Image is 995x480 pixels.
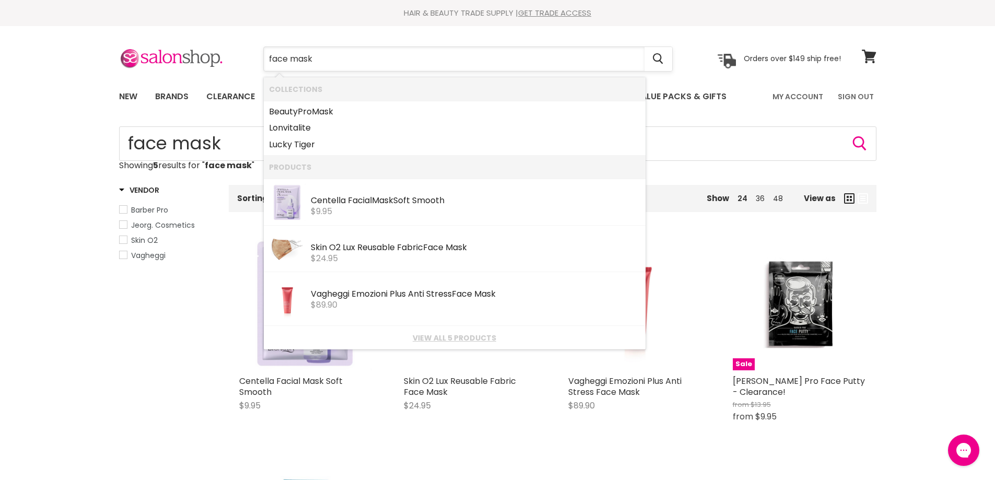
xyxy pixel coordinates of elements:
[119,185,159,195] h3: Vendor
[423,241,443,253] b: Face
[751,400,771,409] span: $13.95
[264,179,646,226] li: Products: Centella Facial Mask Soft Smooth
[311,299,337,311] span: $89.90
[269,136,640,153] a: Lucky Tiger
[131,250,166,261] span: Vagheggi
[131,205,168,215] span: Barber Pro
[832,86,880,108] a: Sign Out
[645,47,672,71] button: Search
[264,120,646,136] li: Collections: Lonvitalite
[733,375,865,398] a: [PERSON_NAME] Pro Face Putty - Clearance!
[239,400,261,412] span: $9.95
[264,272,646,326] li: Products: Vagheggi Emozioni Plus Anti Stress Face Mask
[264,47,645,71] input: Search
[269,334,640,342] a: View all 5 products
[111,86,145,108] a: New
[311,243,640,254] div: Skin O2 Lux Reusable Fabric
[269,231,306,267] img: skino2-face-mask_1800x1800_crop_center_1f593288-9ab1-4c39-811a-6e40a2cdd753_200x.jpg
[733,400,749,409] span: from
[269,184,306,221] img: Screenshot2025-03-25at2.05.03pm_200x.png
[119,250,216,261] a: Vagheggi
[755,237,844,370] img: Barber Pro Face Putty - Clearance!
[264,77,646,101] li: Collections
[943,431,985,470] iframe: Gorgias live chat messenger
[264,101,646,120] li: Collections: BeautyPro Mask
[474,288,496,300] b: Mask
[273,277,302,321] img: antistressmask_720x_6e99bcae-27b3-490a-8299-a9b6ae73fe66.webp
[755,411,777,423] span: $9.95
[518,7,591,18] a: GET TRADE ACCESS
[733,358,755,370] span: Sale
[106,81,889,112] nav: Main
[153,159,158,171] strong: 5
[627,86,734,108] a: Value Packs & Gifts
[205,159,252,171] strong: face mask
[446,241,467,253] b: Mask
[239,237,372,370] a: Centella Facial Mask Soft Smooth
[756,193,765,204] a: 36
[851,135,868,152] button: Search
[372,194,393,206] b: Mask
[738,193,747,204] a: 24
[239,375,343,398] a: Centella Facial Mask Soft Smooth
[119,126,876,161] input: Search
[147,86,196,108] a: Brands
[733,237,866,370] a: Barber Pro Face Putty - Clearance!Sale
[119,235,216,246] a: Skin O2
[452,288,472,300] b: Face
[568,375,682,398] a: Vagheggi Emozioni Plus Anti Stress Face Mask
[568,400,595,412] span: $89.90
[131,220,195,230] span: Jeorg. Cosmetics
[311,205,332,217] span: $9.95
[707,193,729,204] span: Show
[773,193,783,204] a: 48
[269,103,640,120] a: BeautyPro
[131,235,158,245] span: Skin O2
[733,411,753,423] span: from
[106,8,889,18] div: HAIR & BEAUTY TRADE SUPPLY |
[237,194,268,203] label: Sorting
[766,86,829,108] a: My Account
[263,46,673,72] form: Product
[404,375,516,398] a: Skin O2 Lux Reusable Fabric Face Mask
[269,120,640,136] a: Lonvitalite
[744,54,841,63] p: Orders over $149 ship free!
[404,400,431,412] span: $24.95
[311,289,640,300] div: Vagheggi Emozioni Plus Anti Stress
[264,155,646,179] li: Products
[240,237,372,370] img: Centella Facial Mask Soft Smooth
[111,81,751,112] ul: Main menu
[264,136,646,156] li: Collections: Lucky Tiger
[119,204,216,216] a: Barber Pro
[312,106,333,118] b: Mask
[119,219,216,231] a: Jeorg. Cosmetics
[311,196,640,207] div: Centella Facial Soft Smooth
[119,161,876,170] p: Showing results for " "
[198,86,263,108] a: Clearance
[119,126,876,161] form: Product
[311,252,338,264] span: $24.95
[264,326,646,349] li: View All
[804,194,836,203] span: View as
[264,226,646,272] li: Products: Skin O2 Lux Reusable Fabric Face Mask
